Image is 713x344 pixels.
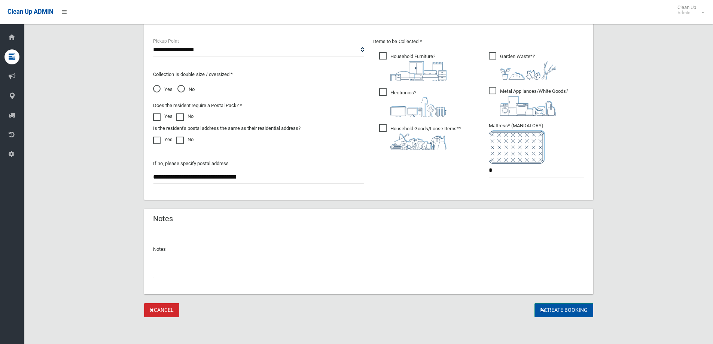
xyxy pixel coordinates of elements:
img: 4fd8a5c772b2c999c83690221e5242e0.png [500,61,556,80]
label: Does the resident require a Postal Pack? * [153,101,242,110]
img: aa9efdbe659d29b613fca23ba79d85cb.png [390,61,447,81]
span: Clean Up ADMIN [7,8,53,15]
label: No [176,112,194,121]
span: Clean Up [674,4,704,16]
span: Yes [153,85,173,94]
i: ? [390,90,447,117]
span: Metal Appliances/White Goods [489,87,568,116]
img: 36c1b0289cb1767239cdd3de9e694f19.png [500,96,556,116]
label: If no, please specify postal address [153,159,229,168]
p: Collection is double size / oversized * [153,70,364,79]
span: Household Goods/Loose Items* [379,124,461,150]
button: Create Booking [534,303,593,317]
span: Electronics [379,88,447,117]
i: ? [500,88,568,116]
span: Mattress* (MANDATORY) [489,123,584,164]
i: ? [390,126,461,150]
img: e7408bece873d2c1783593a074e5cb2f.png [489,130,545,164]
img: 394712a680b73dbc3d2a6a3a7ffe5a07.png [390,97,447,117]
p: Notes [153,245,584,254]
span: Household Furniture [379,52,447,81]
i: ? [390,54,447,81]
span: Garden Waste* [489,52,556,80]
span: No [177,85,195,94]
label: Is the resident's postal address the same as their residential address? [153,124,301,133]
label: Yes [153,135,173,144]
i: ? [500,54,556,80]
label: No [176,135,194,144]
small: Admin [677,10,696,16]
header: Notes [144,211,182,226]
img: b13cc3517677393f34c0a387616ef184.png [390,133,447,150]
p: Items to be Collected * [373,37,584,46]
a: Cancel [144,303,179,317]
label: Yes [153,112,173,121]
